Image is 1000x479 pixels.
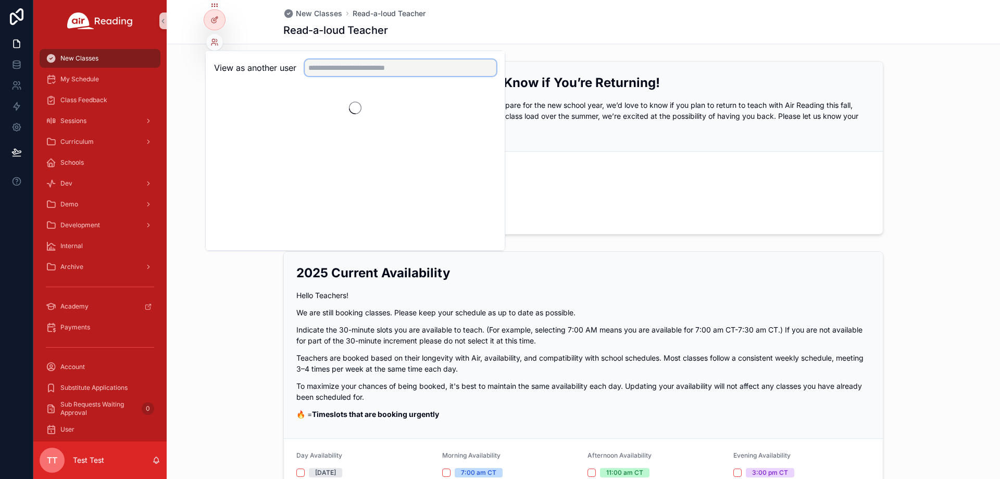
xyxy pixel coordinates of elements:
span: Sessions [60,117,86,125]
p: We hope you had a restful and refreshing summer! As we prepare for the new school year, we’d love... [296,100,870,132]
span: Afternoon Availability [587,451,652,459]
a: Dev [40,174,160,193]
span: Day Availability [296,451,342,459]
p: Test Test [73,455,104,465]
a: Read-a-loud Teacher [353,8,426,19]
a: Academy [40,297,160,316]
p: We are still booking classes. Please keep your schedule as up to date as possible. [296,307,870,318]
div: 7:00 am CT [461,468,496,477]
span: Morning Availability [442,451,501,459]
span: Schools [60,158,84,167]
a: Internal [40,237,160,255]
a: Substitute Applications [40,378,160,397]
a: Sessions [40,112,160,130]
p: 🔥 = [296,409,870,420]
span: New Classes [296,8,342,19]
span: Class Feedback [60,96,107,104]
div: 11:00 am CT [606,468,643,477]
div: [DATE] [315,468,336,477]
span: My Schedule [60,75,99,83]
span: Payments [60,323,90,331]
span: Archive [60,263,83,271]
a: Payments [40,318,160,337]
span: Development [60,221,100,229]
a: Sub Requests Waiting Approval0 [40,399,160,418]
div: 0 [142,402,154,415]
span: TT [47,454,57,466]
span: Demo [60,200,78,208]
a: Development [40,216,160,235]
span: Curriculum [60,138,94,146]
h2: Fall 2025 Teaching Plans – Let Us Know if You’re Returning! [296,74,870,91]
a: My Schedule [40,70,160,89]
a: New Classes [283,8,342,19]
a: Schools [40,153,160,172]
a: Curriculum [40,132,160,151]
span: Academy [60,302,89,311]
span: New Classes [60,54,98,63]
h2: View as another user [214,62,296,74]
h1: Read-a-loud Teacher [283,23,388,38]
p: Hello Teachers! [296,290,870,301]
a: Class Feedback [40,91,160,109]
a: Demo [40,195,160,214]
span: Account [60,363,85,371]
span: User [60,425,74,434]
span: Dev [60,179,72,188]
div: 3:00 pm CT [752,468,788,477]
span: Sub Requests Waiting Approval [60,400,137,417]
a: New Classes [40,49,160,68]
a: Archive [40,257,160,276]
p: Indicate the 30-minute slots you are available to teach. (For example, selecting 7:00 AM means yo... [296,324,870,346]
div: scrollable content [33,42,167,441]
a: Account [40,358,160,376]
span: Evening Availability [733,451,791,459]
span: Internal [60,242,83,250]
h2: 2025 Current Availability [296,264,870,281]
img: App logo [67,13,133,29]
a: User [40,420,160,439]
p: Teachers are booked based on their longevity with Air, availability, and compatibility with schoo... [296,352,870,374]
p: To maximize your chances of being booked, it's best to maintain the same availability each day. U... [296,380,870,402]
strong: Timeslots that are booking urgently [312,410,439,419]
span: Substitute Applications [60,384,128,392]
